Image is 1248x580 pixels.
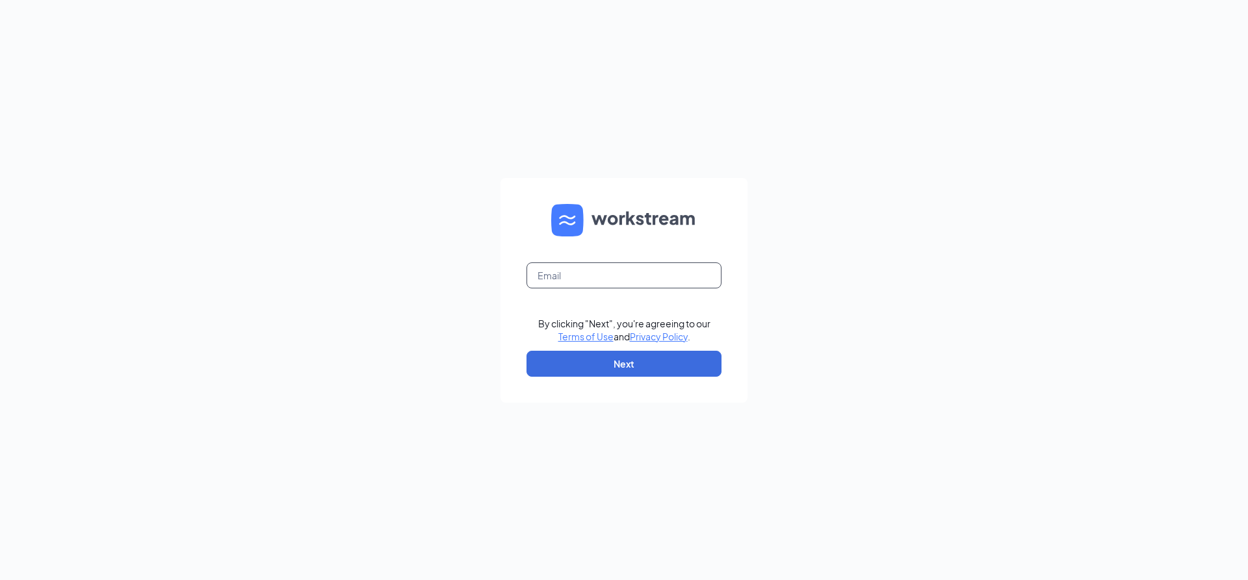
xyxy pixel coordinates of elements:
[630,331,688,342] a: Privacy Policy
[526,262,721,288] input: Email
[526,351,721,377] button: Next
[538,317,710,343] div: By clicking "Next", you're agreeing to our and .
[551,204,697,236] img: WS logo and Workstream text
[558,331,614,342] a: Terms of Use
